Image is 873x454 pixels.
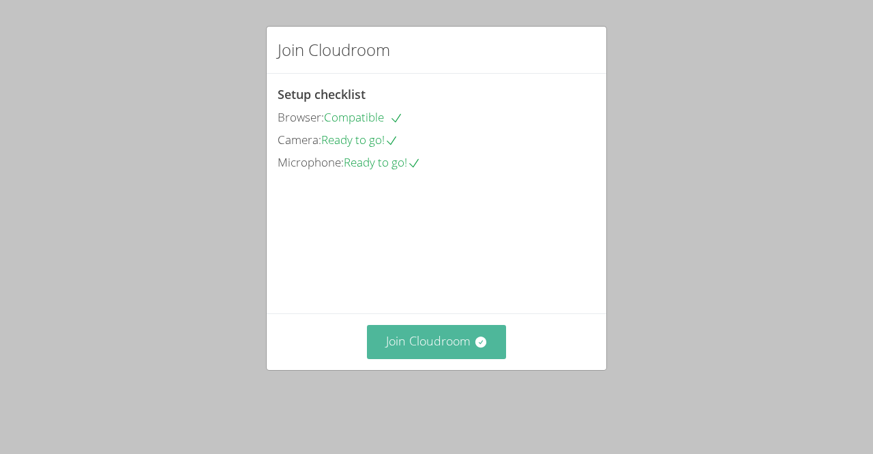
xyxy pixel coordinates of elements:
h2: Join Cloudroom [278,38,390,62]
span: Ready to go! [321,132,398,147]
span: Compatible [324,109,403,125]
span: Browser: [278,109,324,125]
button: Join Cloudroom [367,325,507,358]
span: Camera: [278,132,321,147]
span: Ready to go! [344,154,421,170]
span: Setup checklist [278,86,366,102]
span: Microphone: [278,154,344,170]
